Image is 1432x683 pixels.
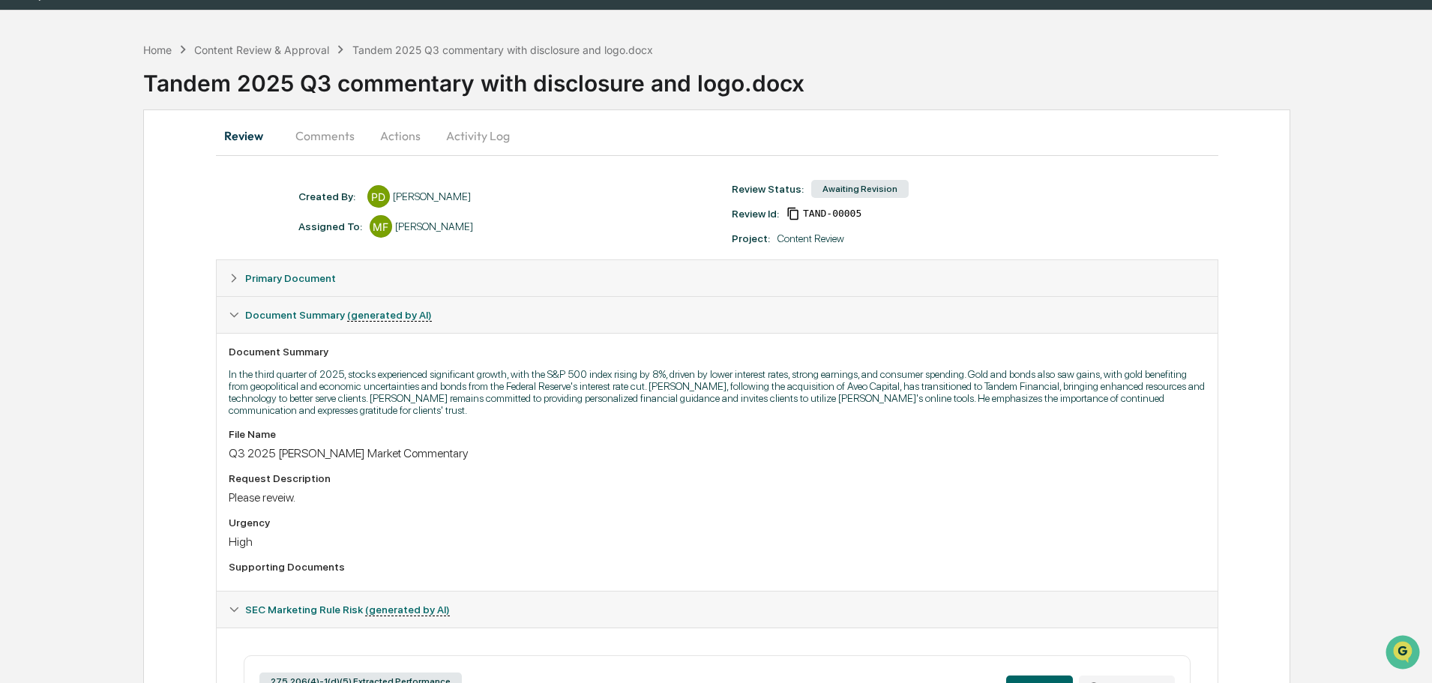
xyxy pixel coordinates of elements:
[298,190,360,202] div: Created By: ‎ ‎
[732,232,770,244] div: Project:
[15,115,42,142] img: 1746055101610-c473b297-6a78-478c-a979-82029cc54cd1
[15,190,27,202] div: 🖐️
[352,43,653,56] div: Tandem 2025 Q3 commentary with disclosure and logo.docx
[803,208,861,220] span: 229d28bd-7205-46c7-9a9a-efb20ee3c99b
[395,220,473,232] div: [PERSON_NAME]
[229,428,1206,440] div: File Name
[51,130,190,142] div: We're available if you need us!
[143,43,172,56] div: Home
[229,490,1206,505] div: Please reveiw.
[367,118,434,154] button: Actions
[30,189,97,204] span: Preclearance
[149,254,181,265] span: Pylon
[777,232,844,244] div: Content Review
[365,604,450,616] u: (generated by AI)
[106,253,181,265] a: Powered byPylon
[15,219,27,231] div: 🔎
[255,119,273,137] button: Start new chat
[370,215,392,238] div: MF
[216,118,1218,154] div: secondary tabs example
[229,517,1206,529] div: Urgency
[217,297,1218,333] div: Document Summary (generated by AI)
[229,446,1206,460] div: Q3 2025 [PERSON_NAME] Market Commentary
[109,190,121,202] div: 🗄️
[143,58,1432,97] div: Tandem 2025 Q3 commentary with disclosure and logo.docx
[732,183,804,195] div: Review Status:
[103,183,192,210] a: 🗄️Attestations
[245,604,450,616] span: SEC Marketing Rule Risk
[124,189,186,204] span: Attestations
[217,260,1218,296] div: Primary Document
[15,31,273,55] p: How can we help?
[229,561,1206,573] div: Supporting Documents
[194,43,329,56] div: Content Review & Approval
[245,272,336,284] span: Primary Document
[216,118,283,154] button: Review
[229,368,1206,416] p: In the third quarter of 2025, stocks experienced significant growth, with the S&P 500 index risin...
[1384,634,1425,674] iframe: Open customer support
[283,118,367,154] button: Comments
[30,217,94,232] span: Data Lookup
[229,472,1206,484] div: Request Description
[298,220,362,232] div: Assigned To:
[367,185,390,208] div: PD
[51,115,246,130] div: Start new chat
[393,190,471,202] div: [PERSON_NAME]
[434,118,522,154] button: Activity Log
[732,208,779,220] div: Review Id:
[811,180,909,198] div: Awaiting Revision
[347,309,432,322] u: (generated by AI)
[217,592,1218,628] div: SEC Marketing Rule Risk (generated by AI)
[9,183,103,210] a: 🖐️Preclearance
[229,346,1206,358] div: Document Summary
[229,535,1206,549] div: High
[245,309,432,321] span: Document Summary
[9,211,100,238] a: 🔎Data Lookup
[217,333,1218,591] div: Document Summary (generated by AI)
